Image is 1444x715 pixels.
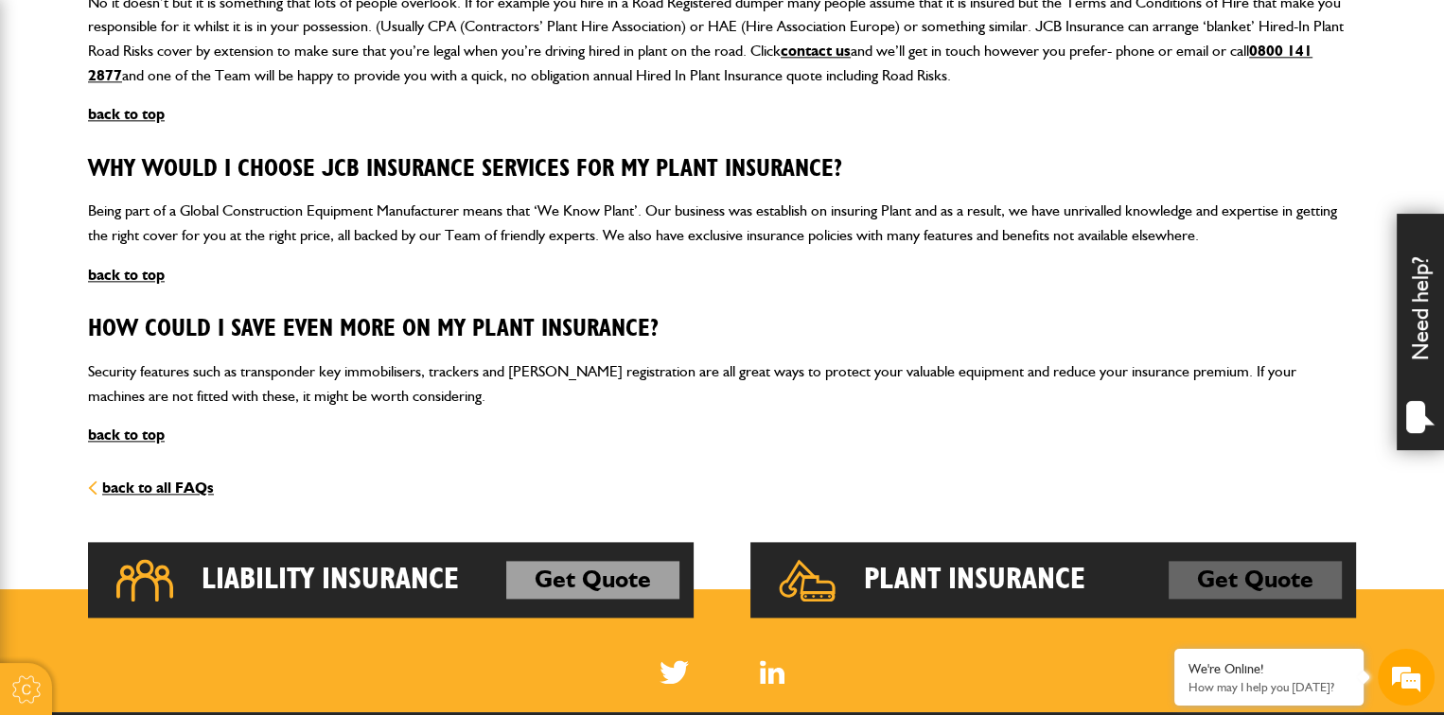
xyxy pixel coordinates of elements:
input: Enter your email address [25,231,345,272]
h2: Plant Insurance [864,561,1085,599]
a: LinkedIn [760,660,785,684]
a: back to all FAQs [88,479,214,497]
a: contact us [781,42,851,60]
h3: How could I save even more on my Plant insurance? [88,315,1356,344]
a: Get Quote [1169,561,1342,599]
img: Twitter [660,660,689,684]
input: Enter your last name [25,175,345,217]
a: back to top [88,105,165,123]
h2: Liability Insurance [202,561,459,599]
div: Chat with us now [98,106,318,131]
input: Enter your phone number [25,287,345,328]
p: How may I help you today? [1189,680,1349,694]
a: Get Quote [506,561,679,599]
h3: Why would I choose JCB Insurance Services for my Plant insurance? [88,155,1356,184]
a: back to top [88,426,165,444]
p: Security features such as transponder key immobilisers, trackers and [PERSON_NAME] registration a... [88,359,1356,408]
div: Minimize live chat window [310,9,356,55]
p: Being part of a Global Construction Equipment Manufacturer means that ‘We Know Plant’. Our busine... [88,199,1356,247]
div: We're Online! [1189,661,1349,677]
a: back to top [88,266,165,284]
div: Need help? [1397,214,1444,450]
img: Linked In [760,660,785,684]
img: d_20077148190_company_1631870298795_20077148190 [32,105,79,131]
em: Start Chat [257,583,343,608]
a: 0800 141 2877 [88,42,1312,84]
textarea: Type your message and hit 'Enter' [25,342,345,567]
